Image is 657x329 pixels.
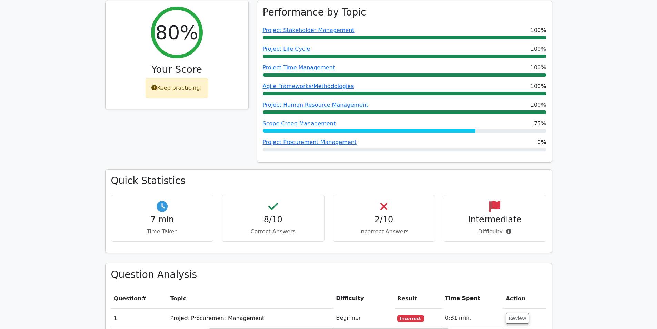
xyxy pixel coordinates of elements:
[263,46,310,52] a: Project Life Cycle
[263,7,366,18] h3: Performance by Topic
[442,308,503,328] td: 0:31 min.
[333,289,395,308] th: Difficulty
[449,228,540,236] p: Difficulty
[111,269,546,281] h3: Question Analysis
[263,83,354,89] a: Agile Frameworks/Methodologies
[263,101,368,108] a: Project Human Resource Management
[168,289,333,308] th: Topic
[263,27,355,33] a: Project Stakeholder Management
[228,215,319,225] h4: 8/10
[117,215,208,225] h4: 7 min
[506,313,529,324] button: Review
[537,138,546,146] span: 0%
[263,64,335,71] a: Project Time Management
[534,119,546,128] span: 75%
[530,101,546,109] span: 100%
[146,78,208,98] div: Keep practicing!
[111,64,243,76] h3: Your Score
[111,175,546,187] h3: Quick Statistics
[155,21,198,44] h2: 80%
[333,308,395,328] td: Beginner
[339,228,430,236] p: Incorrect Answers
[111,308,168,328] td: 1
[228,228,319,236] p: Correct Answers
[168,308,333,328] td: Project Procurement Management
[530,45,546,53] span: 100%
[263,139,357,145] a: Project Procurement Management
[114,295,142,302] span: Question
[339,215,430,225] h4: 2/10
[442,289,503,308] th: Time Spent
[530,64,546,72] span: 100%
[503,289,546,308] th: Action
[117,228,208,236] p: Time Taken
[397,315,424,322] span: Incorrect
[263,120,336,127] a: Scope Creep Management
[530,82,546,90] span: 100%
[530,26,546,35] span: 100%
[395,289,442,308] th: Result
[449,215,540,225] h4: Intermediate
[111,289,168,308] th: #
